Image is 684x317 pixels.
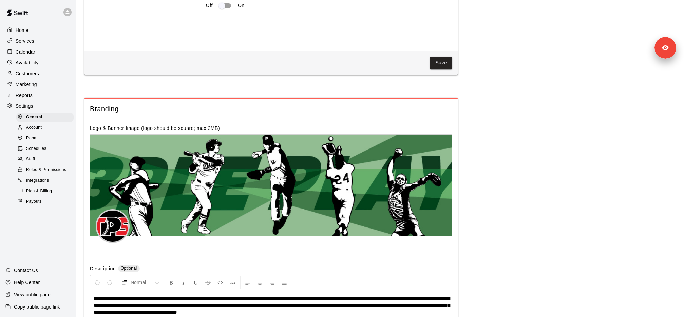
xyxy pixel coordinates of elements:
a: General [16,112,76,122]
div: Plan & Billing [16,186,74,196]
button: Formatting Options [118,276,163,289]
div: Integrations [16,176,74,185]
a: Availability [5,58,71,68]
a: Customers [5,68,71,79]
p: Availability [16,59,39,66]
button: Redo [104,276,115,289]
div: Schedules [16,144,74,154]
p: Help Center [14,279,40,286]
button: Save [430,57,452,69]
p: View public page [14,291,51,298]
span: Staff [26,156,35,163]
p: Marketing [16,81,37,88]
button: Format Italics [178,276,189,289]
a: Staff [16,154,76,165]
button: Format Strikethrough [202,276,214,289]
p: Contact Us [14,267,38,274]
a: Settings [5,101,71,111]
button: Insert Link [227,276,238,289]
p: Services [16,38,34,44]
a: Plan & Billing [16,186,76,196]
span: Integrations [26,177,49,184]
div: Account [16,123,74,133]
div: Staff [16,155,74,164]
a: Roles & Permissions [16,165,76,175]
button: Format Underline [190,276,202,289]
span: Plan & Billing [26,188,52,195]
a: Schedules [16,144,76,154]
button: Insert Code [214,276,226,289]
span: Roles & Permissions [26,166,66,173]
p: Copy public page link [14,303,60,310]
a: Marketing [5,79,71,90]
label: Description [90,265,116,273]
a: Home [5,25,71,35]
a: Payouts [16,196,76,207]
button: Undo [92,276,103,289]
p: Reports [16,92,33,99]
span: Branding [90,104,452,114]
a: Services [5,36,71,46]
span: Optional [121,266,137,271]
p: Home [16,27,28,34]
label: Logo & Banner Image (logo should be square; max 2MB) [90,125,220,131]
div: Roles & Permissions [16,165,74,175]
p: Customers [16,70,39,77]
a: Account [16,122,76,133]
button: Center Align [254,276,266,289]
p: Settings [16,103,33,110]
span: Account [26,124,42,131]
p: Off [206,2,213,9]
span: General [26,114,42,121]
div: Payouts [16,197,74,206]
button: Format Bold [166,276,177,289]
button: Justify Align [279,276,290,289]
a: Rooms [16,133,76,144]
a: Reports [5,90,71,100]
p: On [238,2,245,9]
button: Left Align [242,276,253,289]
a: Integrations [16,175,76,186]
div: General [16,113,74,122]
button: Right Align [266,276,278,289]
span: Rooms [26,135,40,142]
span: Normal [131,279,154,286]
p: Calendar [16,48,35,55]
span: Schedules [26,145,46,152]
a: Calendar [5,47,71,57]
div: Rooms [16,134,74,143]
span: Payouts [26,198,42,205]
